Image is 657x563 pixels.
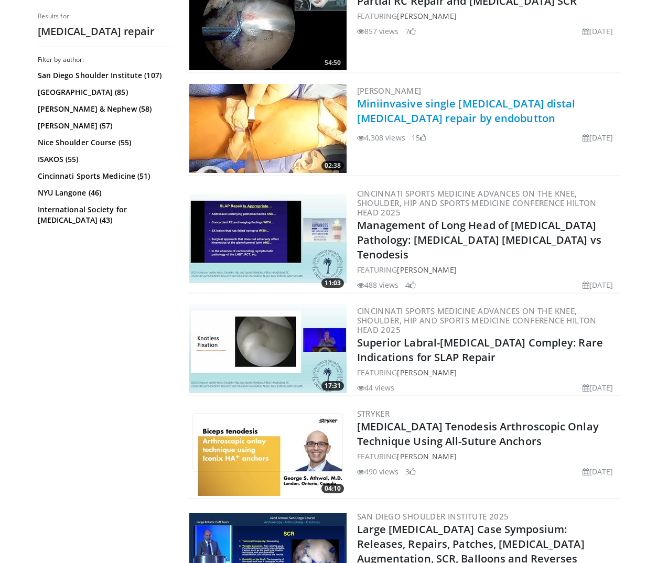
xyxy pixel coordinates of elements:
[357,382,395,393] li: 44 views
[357,85,422,96] a: [PERSON_NAME]
[397,367,456,377] a: [PERSON_NAME]
[357,419,599,448] a: [MEDICAL_DATA] Tenodesis Arthroscopic Onlay Technique Using All-Suture Anchors
[397,451,456,461] a: [PERSON_NAME]
[583,26,613,37] li: [DATE]
[38,204,169,225] a: International Society for [MEDICAL_DATA] (43)
[405,466,416,477] li: 3
[357,279,399,290] li: 488 views
[38,56,171,64] h3: Filter by author:
[583,132,613,143] li: [DATE]
[583,466,613,477] li: [DATE]
[38,104,169,114] a: [PERSON_NAME] & Nephew (58)
[357,10,618,21] div: FEATURING
[357,511,509,522] a: San Diego Shoulder Institute 2025
[321,161,344,170] span: 02:38
[38,188,169,198] a: NYU Langone (46)
[38,25,171,38] h2: [MEDICAL_DATA] repair
[38,12,171,20] p: Results for:
[321,484,344,493] span: 04:10
[357,335,603,364] a: Superior Labral-[MEDICAL_DATA] Compley: Rare Indications for SLAP Repair
[357,408,390,419] a: Stryker
[357,218,601,262] a: Management of Long Head of [MEDICAL_DATA] Pathology: [MEDICAL_DATA] [MEDICAL_DATA] vs Tenodesis
[357,96,576,125] a: Miniinvasive single [MEDICAL_DATA] distal [MEDICAL_DATA] repair by endobutton
[397,11,456,21] a: [PERSON_NAME]
[583,382,613,393] li: [DATE]
[189,84,347,173] img: 7fe896c8-c4a5-458f-ae28-42d0bf18161a.300x170_q85_crop-smart_upscale.jpg
[583,279,613,290] li: [DATE]
[189,194,347,283] img: ab3bb19f-d558-4ff0-a850-801432bddc12.300x170_q85_crop-smart_upscale.jpg
[357,367,618,378] div: FEATURING
[357,264,618,275] div: FEATURING
[397,265,456,275] a: [PERSON_NAME]
[412,132,426,143] li: 15
[189,407,347,496] img: dd3c9599-9b8f-4523-a967-19256dd67964.300x170_q85_crop-smart_upscale.jpg
[357,451,618,462] div: FEATURING
[321,381,344,391] span: 17:31
[38,121,169,131] a: [PERSON_NAME] (57)
[357,466,399,477] li: 490 views
[38,87,169,98] a: [GEOGRAPHIC_DATA] (85)
[357,188,597,218] a: Cincinnati Sports Medicine Advances on the Knee, Shoulder, Hip and Sports Medicine Conference Hil...
[321,58,344,68] span: 54:50
[189,84,347,173] a: 02:38
[357,26,399,37] li: 857 views
[321,278,344,288] span: 11:03
[405,279,416,290] li: 4
[189,304,347,393] a: 17:31
[189,194,347,283] a: 11:03
[357,306,597,335] a: Cincinnati Sports Medicine Advances on the Knee, Shoulder, Hip and Sports Medicine Conference Hil...
[189,304,347,393] img: 7fed650d-d12a-4176-bef5-6e98d7e8c11f.300x170_q85_crop-smart_upscale.jpg
[189,407,347,496] a: 04:10
[405,26,416,37] li: 7
[38,171,169,181] a: Cincinnati Sports Medicine (51)
[38,70,169,81] a: San Diego Shoulder Institute (107)
[38,154,169,165] a: ISAKOS (55)
[357,132,405,143] li: 4,308 views
[38,137,169,148] a: Nice Shoulder Course (55)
